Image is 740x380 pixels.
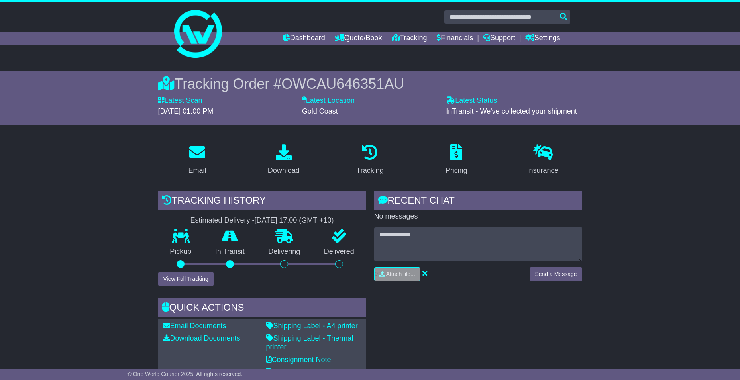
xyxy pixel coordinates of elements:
[266,356,331,364] a: Consignment Note
[263,141,305,179] a: Download
[158,216,366,225] div: Estimated Delivery -
[158,247,204,256] p: Pickup
[163,334,240,342] a: Download Documents
[312,247,366,256] p: Delivered
[530,267,582,281] button: Send a Message
[183,141,211,179] a: Email
[203,247,257,256] p: In Transit
[266,368,344,376] a: Original Address Label
[257,247,312,256] p: Delivering
[255,216,334,225] div: [DATE] 17:00 (GMT +10)
[283,32,325,45] a: Dashboard
[446,165,467,176] div: Pricing
[392,32,427,45] a: Tracking
[158,107,214,115] span: [DATE] 01:00 PM
[163,322,226,330] a: Email Documents
[302,107,338,115] span: Gold Coast
[446,96,497,105] label: Latest Status
[158,75,582,92] div: Tracking Order #
[356,165,383,176] div: Tracking
[158,96,202,105] label: Latest Scan
[302,96,355,105] label: Latest Location
[374,212,582,221] p: No messages
[437,32,473,45] a: Financials
[158,191,366,212] div: Tracking history
[266,334,353,351] a: Shipping Label - Thermal printer
[351,141,389,179] a: Tracking
[281,76,404,92] span: OWCAU646351AU
[188,165,206,176] div: Email
[158,272,214,286] button: View Full Tracking
[440,141,473,179] a: Pricing
[335,32,382,45] a: Quote/Book
[158,298,366,319] div: Quick Actions
[446,107,577,115] span: InTransit - We've collected your shipment
[128,371,243,377] span: © One World Courier 2025. All rights reserved.
[525,32,560,45] a: Settings
[266,322,358,330] a: Shipping Label - A4 printer
[268,165,300,176] div: Download
[527,165,559,176] div: Insurance
[374,191,582,212] div: RECENT CHAT
[483,32,515,45] a: Support
[522,141,564,179] a: Insurance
